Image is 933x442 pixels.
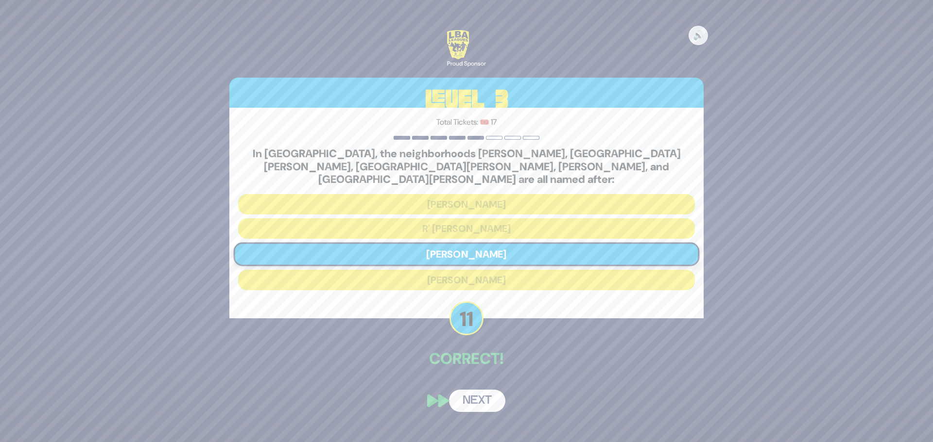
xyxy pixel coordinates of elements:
[447,30,469,59] img: LBA
[449,301,484,335] p: 11
[689,26,708,45] button: 🔊
[229,347,704,370] p: Correct!
[238,218,695,239] button: R' [PERSON_NAME]
[238,194,695,214] button: [PERSON_NAME]
[449,390,505,412] button: Next
[238,147,695,186] h5: In [GEOGRAPHIC_DATA], the neighborhoods [PERSON_NAME], [GEOGRAPHIC_DATA][PERSON_NAME], [GEOGRAPHI...
[234,242,700,266] button: [PERSON_NAME]
[447,59,486,68] div: Proud Sponsor
[229,78,704,121] h3: Level 3
[238,116,695,128] p: Total Tickets: 🎟️ 17
[238,270,695,290] button: [PERSON_NAME]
